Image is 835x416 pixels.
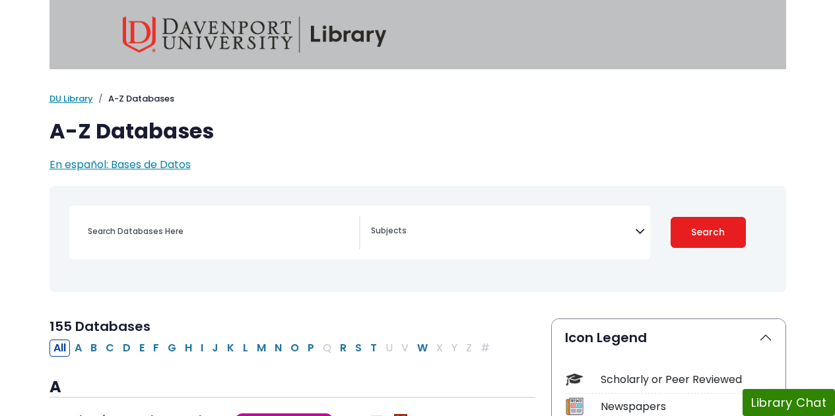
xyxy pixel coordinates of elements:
a: DU Library [50,92,93,105]
button: Library Chat [743,389,835,416]
button: All [50,340,70,357]
button: Filter Results W [413,340,432,357]
textarea: Search [371,227,635,237]
nav: breadcrumb [50,92,786,105]
a: En español: Bases de Datos [50,157,191,172]
button: Icon Legend [552,319,785,356]
h1: A-Z Databases [50,119,786,144]
button: Filter Results H [181,340,196,357]
button: Filter Results S [351,340,366,357]
img: Davenport University Library [123,16,387,53]
button: Filter Results P [304,340,318,357]
button: Filter Results J [208,340,222,357]
h3: A [50,378,535,398]
span: 155 Databases [50,317,150,336]
button: Filter Results M [253,340,270,357]
img: Icon Scholarly or Peer Reviewed [566,371,584,388]
button: Filter Results G [164,340,180,357]
input: Search database by title or keyword [80,222,359,241]
button: Filter Results K [223,340,238,357]
button: Filter Results F [149,340,163,357]
button: Filter Results I [197,340,207,357]
button: Submit for Search Results [671,217,746,248]
li: A-Z Databases [93,92,174,105]
button: Filter Results D [119,340,135,357]
button: Filter Results C [102,340,118,357]
div: Scholarly or Peer Reviewed [601,372,772,388]
button: Filter Results T [366,340,381,357]
nav: Search filters [50,186,786,292]
div: Alpha-list to filter by first letter of database name [50,340,495,355]
button: Filter Results E [135,340,149,357]
img: Icon Newspapers [566,398,584,415]
button: Filter Results B [86,340,101,357]
button: Filter Results N [271,340,286,357]
div: Newspapers [601,399,772,415]
button: Filter Results A [71,340,86,357]
button: Filter Results O [286,340,303,357]
button: Filter Results R [336,340,351,357]
button: Filter Results L [239,340,252,357]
